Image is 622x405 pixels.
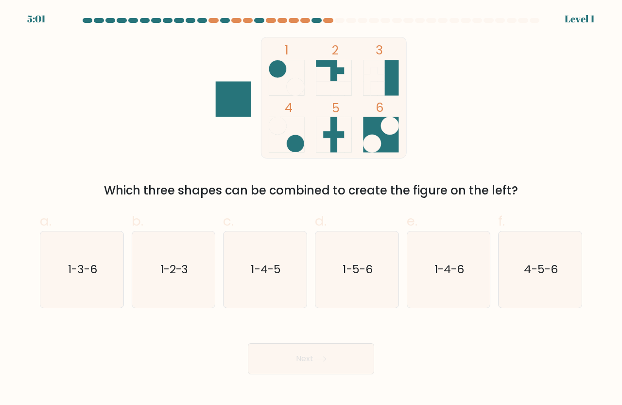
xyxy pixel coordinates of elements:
[251,262,281,278] text: 1-4-5
[285,41,289,59] tspan: 1
[68,262,97,278] text: 1-3-6
[565,12,595,26] div: Level 1
[315,211,327,230] span: d.
[285,99,293,116] tspan: 4
[223,211,234,230] span: c.
[498,211,505,230] span: f.
[343,262,372,278] text: 1-5-6
[248,343,374,374] button: Next
[160,262,189,278] text: 1-2-3
[524,262,558,278] text: 4-5-6
[27,12,46,26] div: 5:01
[407,211,417,230] span: e.
[434,262,464,278] text: 1-4-6
[46,182,576,199] div: Which three shapes can be combined to create the figure on the left?
[376,99,384,116] tspan: 6
[376,41,383,59] tspan: 3
[332,99,340,117] tspan: 5
[332,41,339,59] tspan: 2
[40,211,52,230] span: a.
[132,211,143,230] span: b.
